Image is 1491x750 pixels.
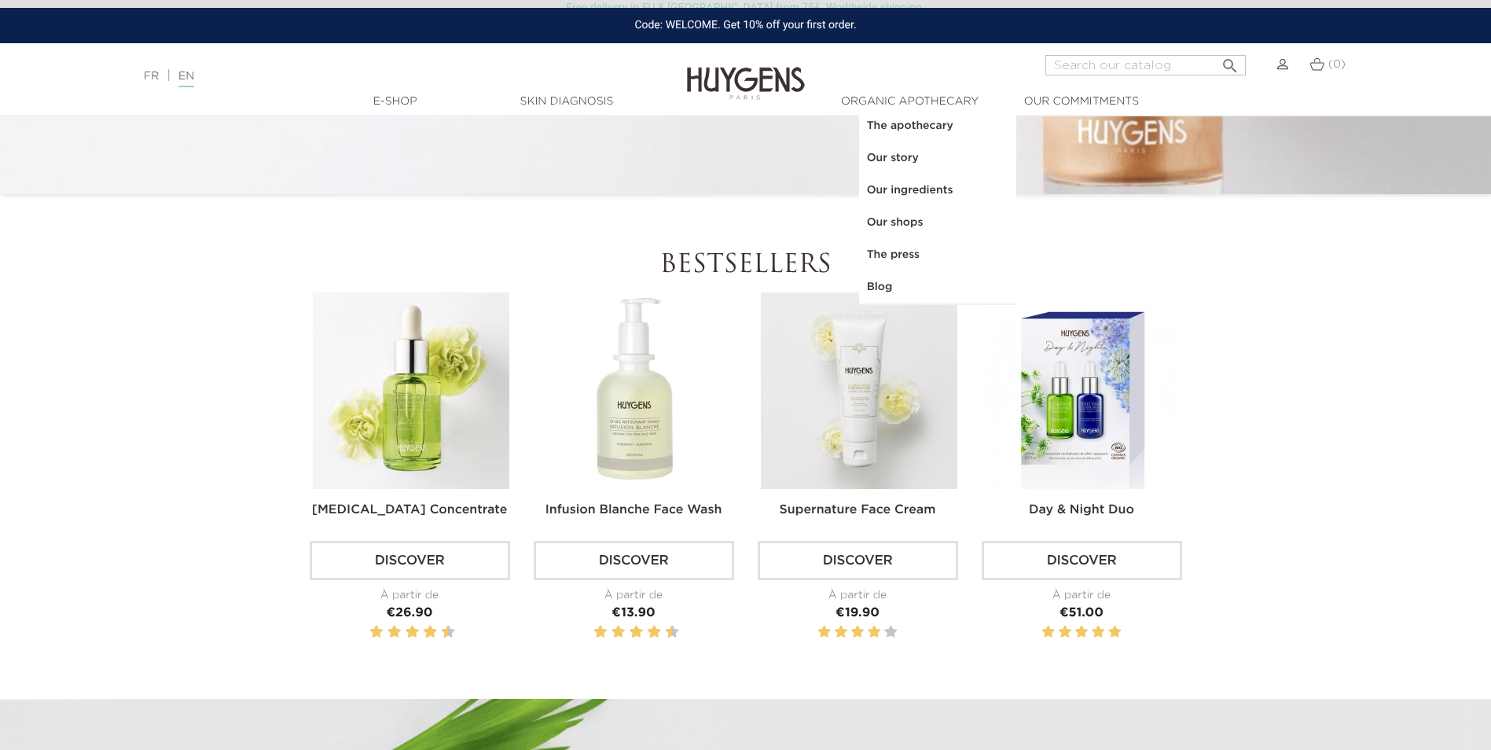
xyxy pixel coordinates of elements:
label: 9 [663,623,665,642]
img: Infusion Blanche Face Wash [537,292,733,489]
div: À partir de [982,587,1182,604]
a: Our commitments [1003,94,1160,110]
a: [MEDICAL_DATA] Concentrate [312,504,508,517]
label: 7 [420,623,423,642]
a: Skin Diagnosis [488,94,645,110]
label: 10 [444,623,452,642]
a: Our ingredients [859,175,1016,207]
span: €26.90 [387,607,433,619]
label: 4 [868,623,880,642]
label: 3 [851,623,864,642]
label: 3 [608,623,611,642]
label: 5 [884,623,897,642]
span: €13.90 [611,607,655,619]
a: Infusion Blanche Face Wash [545,504,722,517]
a: Organic Apothecary [832,94,989,110]
img: Huygens [687,42,805,102]
input: Search [1045,55,1246,75]
h2: Bestsellers [310,251,1182,281]
a: EN [178,71,194,87]
img: Day & Night Duo [985,292,1181,489]
div: À partir de [758,587,958,604]
div: À partir de [310,587,510,604]
label: 1 [1042,623,1055,642]
a: The apothecary [859,110,1016,142]
span: (0) [1328,59,1346,70]
label: 2 [597,623,604,642]
label: 5 [402,623,405,642]
i:  [1221,52,1239,71]
label: 6 [633,623,641,642]
label: 10 [668,623,676,642]
a: Discover [534,541,734,580]
label: 8 [650,623,658,642]
span: €51.00 [1059,607,1104,619]
label: 7 [645,623,647,642]
a: Day & Night Duo [1029,504,1134,517]
label: 2 [835,623,847,642]
label: 1 [366,623,369,642]
label: 4 [615,623,622,642]
label: 4 [391,623,398,642]
label: 2 [1059,623,1071,642]
label: 1 [818,623,831,642]
a: FR [144,71,159,82]
label: 9 [439,623,441,642]
a: Our shops [859,207,1016,239]
div: À partir de [534,587,734,604]
a: Discover [982,541,1182,580]
div: | [136,67,609,86]
label: 4 [1092,623,1104,642]
label: 8 [426,623,434,642]
a: Blog [859,271,1016,303]
label: 5 [626,623,629,642]
a: Discover [758,541,958,580]
a: Supernature Face Cream [780,504,936,517]
a: E-Shop [317,94,474,110]
a: Discover [310,541,510,580]
img: Hyaluronic Acid Concentrate [313,292,509,489]
label: 1 [590,623,593,642]
button:  [1216,50,1244,72]
label: 5 [1108,623,1121,642]
label: 3 [1075,623,1088,642]
label: 3 [384,623,387,642]
span: €19.90 [835,607,880,619]
a: The press [859,239,1016,271]
img: Supernature Face Cream [761,292,957,489]
label: 2 [373,623,380,642]
a: Our story [859,142,1016,175]
label: 6 [409,623,417,642]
